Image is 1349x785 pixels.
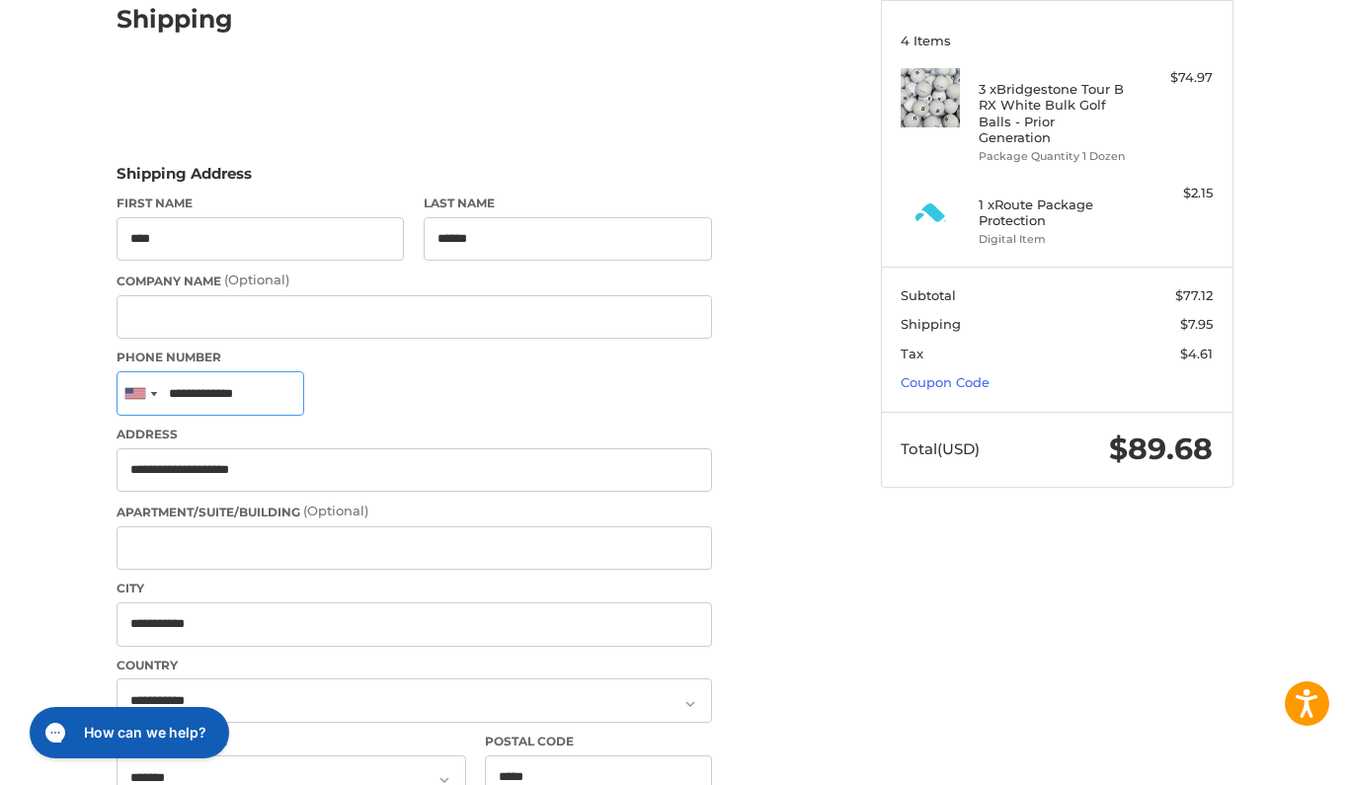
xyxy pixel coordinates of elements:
[117,502,712,521] label: Apartment/Suite/Building
[901,33,1213,48] h3: 4 Items
[117,657,712,674] label: Country
[117,163,252,195] legend: Shipping Address
[901,287,956,303] span: Subtotal
[117,426,712,443] label: Address
[424,195,712,212] label: Last Name
[979,231,1130,248] li: Digital Item
[901,439,980,458] span: Total (USD)
[1175,287,1213,303] span: $77.12
[1135,68,1213,88] div: $74.97
[979,81,1130,145] h4: 3 x Bridgestone Tour B RX White Bulk Golf Balls - Prior Generation
[118,372,163,415] div: United States: +1
[1180,316,1213,332] span: $7.95
[901,374,990,390] a: Coupon Code
[303,503,368,518] small: (Optional)
[117,580,712,597] label: City
[979,196,1130,229] h4: 1 x Route Package Protection
[224,272,289,287] small: (Optional)
[979,148,1130,165] li: Package Quantity 1 Dozen
[1135,184,1213,203] div: $2.15
[1109,431,1213,467] span: $89.68
[117,4,233,35] h2: Shipping
[117,195,405,212] label: First Name
[1180,346,1213,361] span: $4.61
[117,271,712,290] label: Company Name
[20,700,235,765] iframe: Gorgias live chat messenger
[117,733,466,750] label: State/Province
[485,733,712,750] label: Postal Code
[117,349,712,366] label: Phone Number
[901,316,961,332] span: Shipping
[901,346,923,361] span: Tax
